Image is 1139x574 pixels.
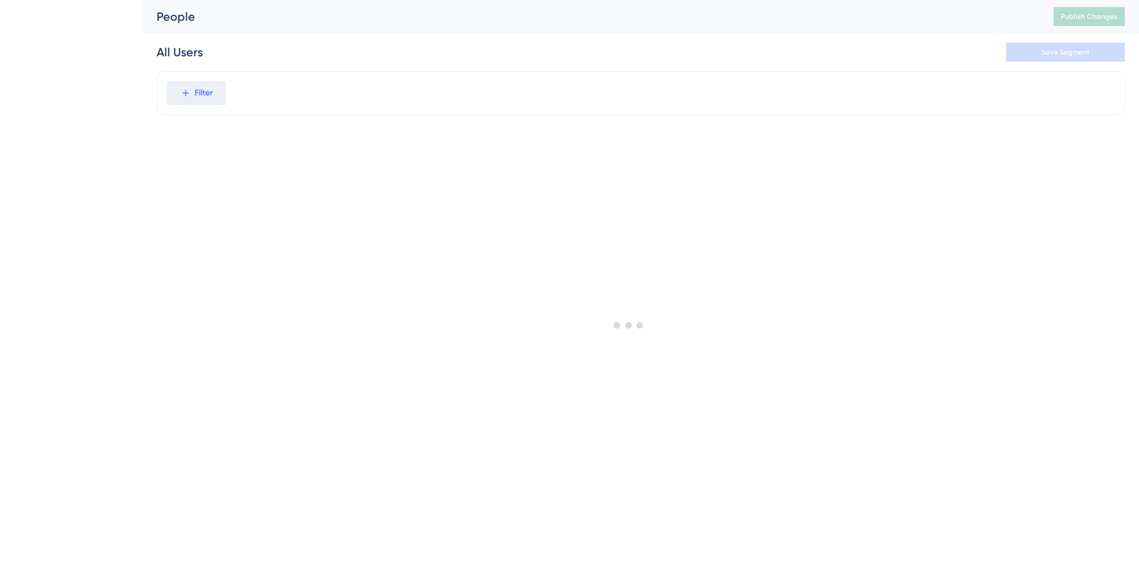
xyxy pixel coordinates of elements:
button: Publish Changes [1054,7,1125,26]
button: Save Segment [1006,43,1125,62]
span: Publish Changes [1061,12,1118,21]
span: Save Segment [1041,47,1090,57]
div: All Users [157,44,203,60]
div: People [157,8,1024,25]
